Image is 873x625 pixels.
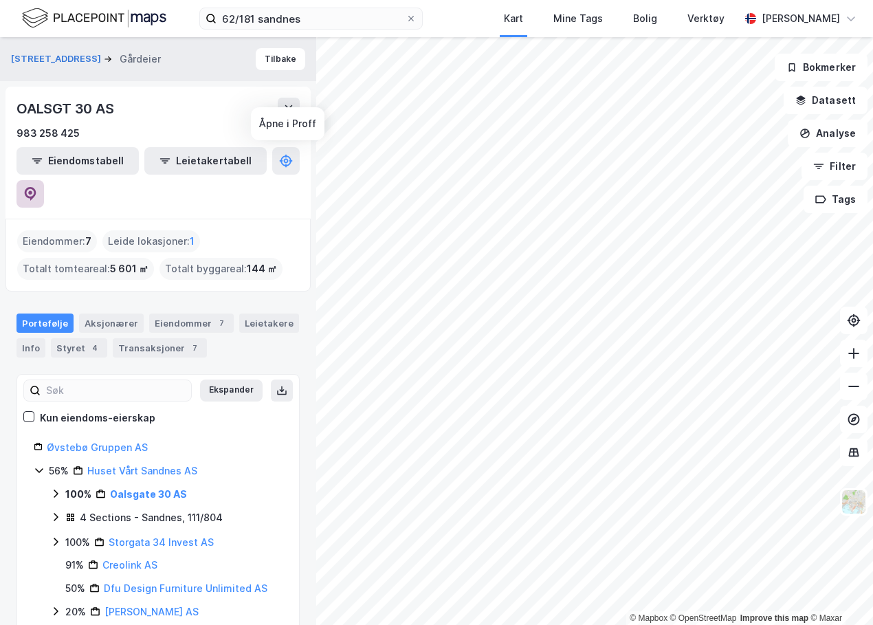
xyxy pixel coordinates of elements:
div: Leide lokasjoner : [102,230,200,252]
a: Creolink AS [102,559,157,571]
img: logo.f888ab2527a4732fd821a326f86c7f29.svg [22,6,166,30]
div: Totalt tomteareal : [17,258,154,280]
div: Eiendommer [149,314,234,333]
div: Kontrollprogram for chat [804,559,873,625]
button: Analyse [788,120,868,147]
a: Storgata 34 Invest AS [109,536,214,548]
input: Søk [41,380,191,401]
button: Eiendomstabell [16,147,139,175]
div: 100% [65,534,90,551]
div: Kun eiendoms-eierskap [40,410,155,426]
div: 983 258 425 [16,125,80,142]
div: Transaksjoner [113,338,207,358]
button: Tilbake [256,48,305,70]
button: Datasett [784,87,868,114]
div: 20% [65,604,86,620]
div: OALSGT 30 AS [16,98,117,120]
button: Tags [804,186,868,213]
button: Bokmerker [775,54,868,81]
button: Ekspander [200,380,263,402]
div: Verktøy [687,10,725,27]
span: 1 [190,233,195,250]
iframe: Chat Widget [804,559,873,625]
div: Styret [51,338,107,358]
div: Eiendommer : [17,230,97,252]
a: OpenStreetMap [670,613,737,623]
div: 7 [214,316,228,330]
div: Gårdeier [120,51,161,67]
a: [PERSON_NAME] AS [104,606,199,617]
div: Leietakere [239,314,299,333]
div: [PERSON_NAME] [762,10,840,27]
div: 4 [88,341,102,355]
img: Z [841,489,867,515]
div: Totalt byggareal : [159,258,283,280]
div: 50% [65,580,85,597]
a: Mapbox [630,613,667,623]
input: Søk på adresse, matrikkel, gårdeiere, leietakere eller personer [217,8,406,29]
button: Leietakertabell [144,147,267,175]
div: 91% [65,557,84,573]
div: Portefølje [16,314,74,333]
div: Mine Tags [553,10,603,27]
div: 7 [188,341,201,355]
a: Oalsgate 30 AS [110,488,187,500]
div: Bolig [633,10,657,27]
a: Øvstebø Gruppen AS [47,441,148,453]
span: 144 ㎡ [247,261,277,277]
div: 56% [49,463,69,479]
div: Kart [504,10,523,27]
div: 4 Sections - Sandnes, 111/804 [80,509,223,526]
span: 7 [85,233,91,250]
a: Dfu Design Furniture Unlimited AS [104,582,267,594]
div: 100% [65,486,91,503]
a: Huset Vårt Sandnes AS [87,465,197,476]
div: Aksjonærer [79,314,144,333]
a: Improve this map [740,613,808,623]
button: Filter [802,153,868,180]
button: [STREET_ADDRESS] [11,52,104,66]
div: Info [16,338,45,358]
span: 5 601 ㎡ [110,261,148,277]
